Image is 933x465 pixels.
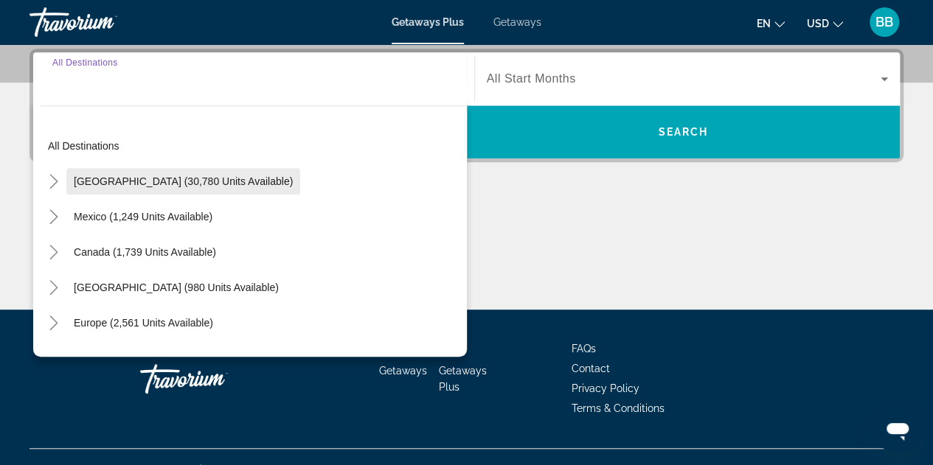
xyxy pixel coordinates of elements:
button: [GEOGRAPHIC_DATA] (980 units available) [66,274,286,301]
button: Search [467,105,901,158]
span: All Start Months [487,72,576,85]
span: USD [807,18,829,29]
button: [GEOGRAPHIC_DATA] (30,780 units available) [66,168,300,195]
button: All destinations [41,133,467,159]
button: Change language [757,13,785,34]
span: Mexico (1,249 units available) [74,211,212,223]
button: Australia (208 units available) [66,345,219,371]
a: Getaways [379,365,427,377]
button: Toggle Caribbean & Atlantic Islands (980 units available) [41,275,66,301]
span: [GEOGRAPHIC_DATA] (980 units available) [74,282,279,293]
span: en [757,18,771,29]
button: Mexico (1,249 units available) [66,203,220,230]
a: Privacy Policy [572,382,639,394]
button: Canada (1,739 units available) [66,239,223,265]
span: Search [658,126,708,138]
button: Toggle Mexico (1,249 units available) [41,204,66,230]
span: [GEOGRAPHIC_DATA] (30,780 units available) [74,175,293,187]
span: Europe (2,561 units available) [74,317,213,329]
button: User Menu [865,7,903,38]
a: FAQs [572,343,596,354]
iframe: Button to launch messaging window [874,406,921,453]
span: BB [875,15,893,29]
button: Toggle Australia (208 units available) [41,346,66,371]
button: Toggle Europe (2,561 units available) [41,310,66,336]
a: Getaways Plus [439,365,487,393]
a: Travorium [30,3,177,41]
a: Getaways Plus [392,16,464,28]
button: Change currency [807,13,843,34]
span: All Destinations [52,57,118,67]
a: Travorium [140,357,288,401]
button: Toggle Canada (1,739 units available) [41,240,66,265]
a: Terms & Conditions [572,402,665,414]
a: Getaways [493,16,541,28]
span: Canada (1,739 units available) [74,246,216,258]
span: All destinations [48,140,119,152]
div: Search widget [33,52,900,158]
button: Toggle United States (30,780 units available) [41,169,66,195]
a: Contact [572,363,610,374]
button: Europe (2,561 units available) [66,310,221,336]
